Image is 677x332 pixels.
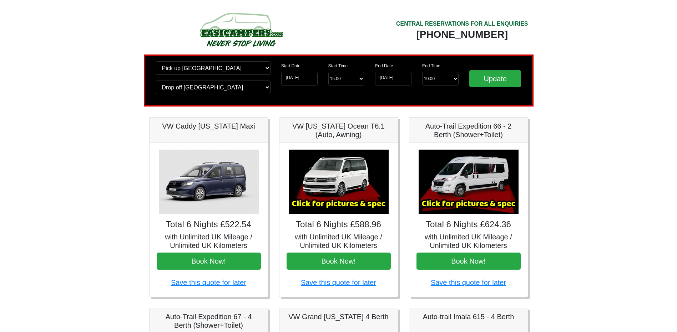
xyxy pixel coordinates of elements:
[287,312,391,321] h5: VW Grand [US_STATE] 4 Berth
[157,233,261,250] h5: with Unlimited UK Mileage / Unlimited UK Kilometers
[157,122,261,130] h5: VW Caddy [US_STATE] Maxi
[375,72,411,85] input: Return Date
[281,63,300,69] label: Start Date
[173,10,309,49] img: campers-checkout-logo.png
[287,122,391,139] h5: VW [US_STATE] Ocean T6.1 (Auto, Awning)
[416,312,521,321] h5: Auto-trail Imala 615 - 4 Berth
[396,20,528,28] div: CENTRAL RESERVATIONS FOR ALL ENQUIRIES
[416,233,521,250] h5: with Unlimited UK Mileage / Unlimited UK Kilometers
[171,279,246,286] a: Save this quote for later
[416,122,521,139] h5: Auto-Trail Expedition 66 - 2 Berth (Shower+Toilet)
[301,279,376,286] a: Save this quote for later
[287,233,391,250] h5: with Unlimited UK Mileage / Unlimited UK Kilometers
[157,219,261,230] h4: Total 6 Nights £522.54
[159,150,259,214] img: VW Caddy California Maxi
[375,63,393,69] label: End Date
[416,219,521,230] h4: Total 6 Nights £624.36
[422,63,440,69] label: End Time
[431,279,506,286] a: Save this quote for later
[328,63,348,69] label: Start Time
[157,312,261,330] h5: Auto-Trail Expedition 67 - 4 Berth (Shower+Toilet)
[396,28,528,41] div: [PHONE_NUMBER]
[157,253,261,270] button: Book Now!
[289,150,389,214] img: VW California Ocean T6.1 (Auto, Awning)
[469,70,521,87] input: Update
[419,150,519,214] img: Auto-Trail Expedition 66 - 2 Berth (Shower+Toilet)
[287,253,391,270] button: Book Now!
[281,72,318,85] input: Start Date
[416,253,521,270] button: Book Now!
[287,219,391,230] h4: Total 6 Nights £588.96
